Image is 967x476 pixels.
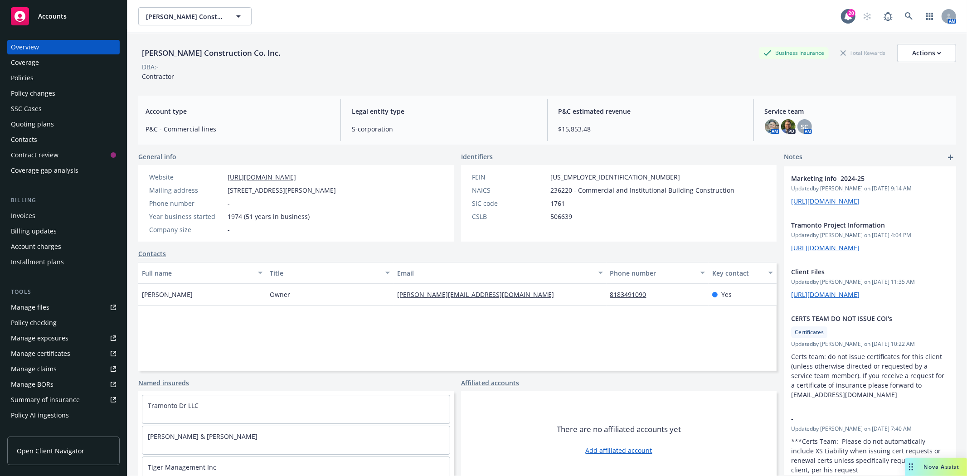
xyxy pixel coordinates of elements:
[791,425,949,433] span: Updated by [PERSON_NAME] on [DATE] 7:40 AM
[149,212,224,221] div: Year business started
[11,316,57,330] div: Policy checking
[148,463,216,471] a: Tiger Management Inc
[461,378,519,388] a: Affiliated accounts
[11,239,61,254] div: Account charges
[550,212,572,221] span: 506639
[138,7,252,25] button: [PERSON_NAME] Construction Co. Inc.
[784,166,956,213] div: Marketing Info 2024-25Updatedby [PERSON_NAME] on [DATE] 9:14 AM[URL][DOMAIN_NAME]
[472,199,547,208] div: SIC code
[142,62,159,72] div: DBA: -
[781,119,796,134] img: photo
[912,44,941,62] div: Actions
[11,117,54,131] div: Quoting plans
[791,267,925,277] span: Client Files
[791,231,949,239] span: Updated by [PERSON_NAME] on [DATE] 4:04 PM
[858,7,876,25] a: Start snowing
[138,249,166,258] a: Contacts
[11,362,57,376] div: Manage claims
[905,458,917,476] div: Drag to move
[784,260,956,306] div: Client FilesUpdatedby [PERSON_NAME] on [DATE] 11:35 AM[URL][DOMAIN_NAME]
[7,196,120,205] div: Billing
[397,290,561,299] a: [PERSON_NAME][EMAIL_ADDRESS][DOMAIN_NAME]
[765,119,779,134] img: photo
[7,316,120,330] a: Policy checking
[791,314,925,323] span: CERTS TEAM DO NOT ISSUE COI's
[138,47,284,59] div: [PERSON_NAME] Construction Co. Inc.
[11,377,53,392] div: Manage BORs
[7,209,120,223] a: Invoices
[148,401,199,410] a: Tramonto Dr LLC
[11,163,78,178] div: Coverage gap analysis
[921,7,939,25] a: Switch app
[228,185,336,195] span: [STREET_ADDRESS][PERSON_NAME]
[149,185,224,195] div: Mailing address
[228,199,230,208] span: -
[586,446,652,455] a: Add affiliated account
[11,346,70,361] div: Manage certificates
[472,212,547,221] div: CSLB
[759,47,829,58] div: Business Insurance
[38,13,67,20] span: Accounts
[7,408,120,423] a: Policy AI ingestions
[836,47,890,58] div: Total Rewards
[7,117,120,131] a: Quoting plans
[11,40,39,54] div: Overview
[11,148,58,162] div: Contract review
[610,290,654,299] a: 8183491090
[266,262,394,284] button: Title
[791,437,949,475] p: ***Certs Team: Please do not automatically include XS Liability when issuing cert requests or ren...
[148,432,258,441] a: [PERSON_NAME] & [PERSON_NAME]
[146,124,330,134] span: P&C - Commercial lines
[472,172,547,182] div: FEIN
[11,224,57,238] div: Billing updates
[142,268,253,278] div: Full name
[795,328,824,336] span: Certificates
[610,268,695,278] div: Phone number
[138,152,176,161] span: General info
[945,152,956,163] a: add
[900,7,918,25] a: Search
[11,209,35,223] div: Invoices
[7,86,120,101] a: Policy changes
[7,331,120,345] a: Manage exposures
[791,340,949,348] span: Updated by [PERSON_NAME] on [DATE] 10:22 AM
[397,268,593,278] div: Email
[7,300,120,315] a: Manage files
[559,124,743,134] span: $15,853.48
[11,71,34,85] div: Policies
[7,362,120,376] a: Manage claims
[228,225,230,234] span: -
[11,132,37,147] div: Contacts
[461,152,493,161] span: Identifiers
[791,220,925,230] span: Tramonto Project Information
[7,132,120,147] a: Contacts
[712,268,763,278] div: Key contact
[149,199,224,208] div: Phone number
[7,224,120,238] a: Billing updates
[270,268,380,278] div: Title
[228,173,296,181] a: [URL][DOMAIN_NAME]
[7,239,120,254] a: Account charges
[352,124,536,134] span: S-corporation
[559,107,743,116] span: P&C estimated revenue
[791,174,925,183] span: Marketing Info 2024-25
[847,9,855,17] div: 20
[146,12,224,21] span: [PERSON_NAME] Construction Co. Inc.
[11,331,68,345] div: Manage exposures
[550,199,565,208] span: 1761
[149,225,224,234] div: Company size
[924,463,960,471] span: Nova Assist
[791,414,925,423] span: -
[11,300,49,315] div: Manage files
[7,102,120,116] a: SSC Cases
[791,185,949,193] span: Updated by [PERSON_NAME] on [DATE] 9:14 AM
[11,408,69,423] div: Policy AI ingestions
[7,40,120,54] a: Overview
[791,197,860,205] a: [URL][DOMAIN_NAME]
[11,102,42,116] div: SSC Cases
[146,107,330,116] span: Account type
[879,7,897,25] a: Report a Bug
[607,262,709,284] button: Phone number
[7,393,120,407] a: Summary of insurance
[550,185,734,195] span: 236220 - Commercial and Institutional Building Construction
